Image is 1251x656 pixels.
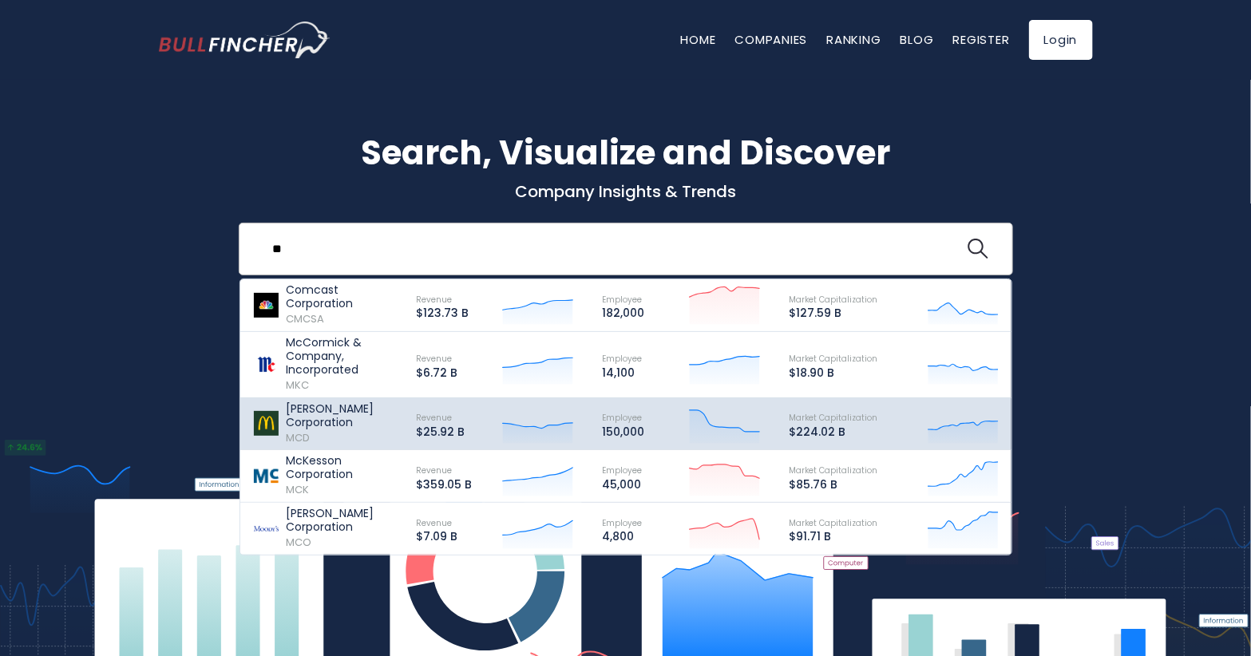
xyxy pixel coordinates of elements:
[287,311,325,326] span: CMCSA
[790,425,878,439] p: $224.02 B
[603,294,643,306] span: Employee
[603,517,643,529] span: Employee
[603,412,643,424] span: Employee
[240,398,1011,451] a: [PERSON_NAME] Corporation MCD Revenue $25.92 B Employee 150,000 Market Capitalization $224.02 B
[968,239,988,259] img: search icon
[735,31,808,48] a: Companies
[287,402,402,429] p: [PERSON_NAME] Corporation
[603,425,645,439] p: 150,000
[287,535,312,550] span: MCO
[287,377,310,393] span: MKC
[287,507,402,534] p: [PERSON_NAME] Corporation
[1029,20,1093,60] a: Login
[416,366,457,380] p: $6.72 B
[790,353,878,365] span: Market Capitalization
[790,464,878,476] span: Market Capitalization
[827,31,881,48] a: Ranking
[240,503,1011,555] a: [PERSON_NAME] Corporation MCO Revenue $7.09 B Employee 4,800 Market Capitalization $91.71 B
[287,482,310,497] span: MCK
[603,353,643,365] span: Employee
[159,22,331,58] a: Go to homepage
[287,336,402,377] p: McCormick & Company, Incorporated
[240,450,1011,503] a: McKesson Corporation MCK Revenue $359.05 B Employee 45,000 Market Capitalization $85.76 B
[416,464,452,476] span: Revenue
[159,181,1093,202] p: Company Insights & Trends
[287,283,402,310] p: Comcast Corporation
[416,294,452,306] span: Revenue
[287,430,311,445] span: MCD
[901,31,934,48] a: Blog
[790,517,878,529] span: Market Capitalization
[790,306,878,320] p: $127.59 B
[790,530,878,543] p: $91.71 B
[416,530,457,543] p: $7.09 B
[416,353,452,365] span: Revenue
[790,294,878,306] span: Market Capitalization
[159,22,331,58] img: bullfincher logo
[159,307,1093,324] p: What's trending
[790,366,878,380] p: $18.90 B
[416,425,465,439] p: $25.92 B
[603,530,643,543] p: 4,800
[416,478,472,492] p: $359.05 B
[790,478,878,492] p: $85.76 B
[603,306,645,320] p: 182,000
[416,412,452,424] span: Revenue
[159,128,1093,178] h1: Search, Visualize and Discover
[416,306,469,320] p: $123.73 B
[681,31,716,48] a: Home
[240,332,1011,398] a: McCormick & Company, Incorporated MKC Revenue $6.72 B Employee 14,100 Market Capitalization $18.90 B
[603,478,643,492] p: 45,000
[603,464,643,476] span: Employee
[790,412,878,424] span: Market Capitalization
[603,366,643,380] p: 14,100
[953,31,1010,48] a: Register
[287,454,402,481] p: McKesson Corporation
[240,279,1011,332] a: Comcast Corporation CMCSA Revenue $123.73 B Employee 182,000 Market Capitalization $127.59 B
[416,517,452,529] span: Revenue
